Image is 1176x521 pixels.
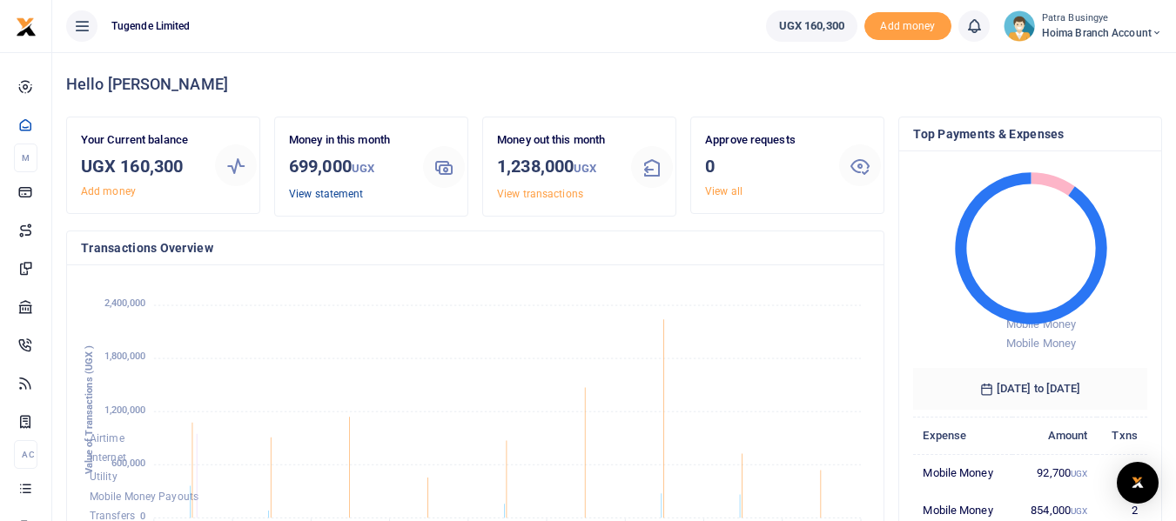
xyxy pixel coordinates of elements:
[16,17,37,37] img: logo-small
[913,368,1147,410] h6: [DATE] to [DATE]
[1004,10,1035,42] img: profile-user
[84,345,95,475] text: Value of Transactions (UGX )
[1071,506,1087,516] small: UGX
[16,19,37,32] a: logo-small logo-large logo-large
[14,440,37,469] li: Ac
[104,404,145,416] tspan: 1,200,000
[289,188,363,200] a: View statement
[759,10,864,42] li: Wallet ballance
[864,18,951,31] a: Add money
[1006,337,1076,350] span: Mobile Money
[104,298,145,310] tspan: 2,400,000
[90,491,198,503] span: Mobile Money Payouts
[104,351,145,363] tspan: 1,800,000
[14,144,37,172] li: M
[90,432,124,444] span: Airtime
[104,18,198,34] span: Tugende Limited
[1097,417,1147,454] th: Txns
[1117,462,1159,504] div: Open Intercom Messenger
[1012,417,1097,454] th: Amount
[705,185,743,197] a: View all
[81,153,201,179] h3: UGX 160,300
[289,131,409,150] p: Money in this month
[81,131,201,150] p: Your Current balance
[766,10,857,42] a: UGX 160,300
[1006,317,1076,331] span: Mobile Money
[497,188,583,200] a: View transactions
[90,451,126,464] span: Internet
[913,417,1012,454] th: Expense
[705,131,825,150] p: Approve requests
[111,458,145,469] tspan: 600,000
[913,124,1147,144] h4: Top Payments & Expenses
[864,12,951,41] span: Add money
[1097,454,1147,491] td: 1
[705,153,825,179] h3: 0
[81,185,136,197] a: Add money
[1071,469,1087,478] small: UGX
[81,238,870,257] h4: Transactions Overview
[913,454,1012,491] td: Mobile Money
[90,471,118,484] span: Utility
[574,162,596,175] small: UGX
[497,131,617,150] p: Money out this month
[1042,11,1162,26] small: Patra Busingye
[1012,454,1097,491] td: 92,700
[352,162,374,175] small: UGX
[779,17,844,35] span: UGX 160,300
[497,153,617,182] h3: 1,238,000
[1004,10,1162,42] a: profile-user Patra Busingye Hoima Branch Account
[864,12,951,41] li: Toup your wallet
[66,75,1162,94] h4: Hello [PERSON_NAME]
[289,153,409,182] h3: 699,000
[1042,25,1162,41] span: Hoima Branch Account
